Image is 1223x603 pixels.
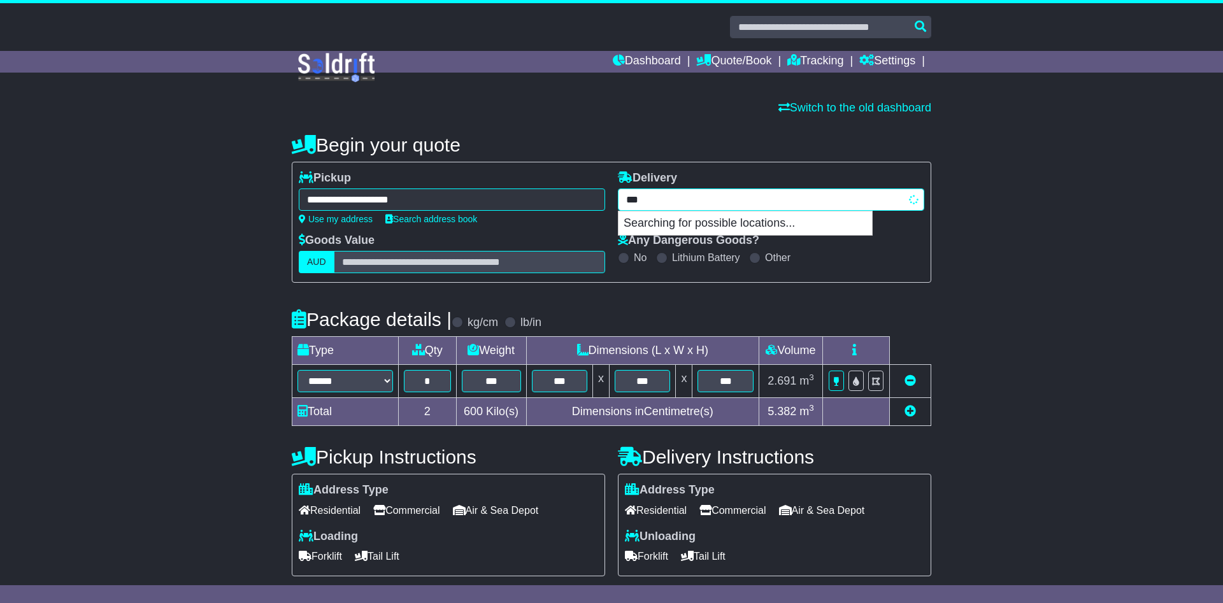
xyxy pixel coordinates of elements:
td: Weight [456,337,526,365]
span: Tail Lift [355,546,399,566]
label: AUD [299,251,334,273]
label: Other [765,252,790,264]
label: Lithium Battery [672,252,740,264]
span: m [799,405,814,418]
a: Remove this item [905,374,916,387]
label: Delivery [618,171,677,185]
td: Total [292,398,399,426]
a: Switch to the old dashboard [778,101,931,114]
td: Volume [759,337,822,365]
a: Add new item [905,405,916,418]
label: kg/cm [468,316,498,330]
label: Loading [299,530,358,544]
a: Use my address [299,214,373,224]
label: lb/in [520,316,541,330]
label: Address Type [299,483,389,497]
td: Type [292,337,399,365]
label: Unloading [625,530,696,544]
span: Air & Sea Depot [779,500,865,520]
span: Air & Sea Depot [453,500,539,520]
span: Tail Lift [681,546,726,566]
span: 600 [464,405,483,418]
sup: 3 [809,403,814,413]
td: x [593,365,610,398]
a: Settings [859,51,915,73]
p: Searching for possible locations... [619,211,872,236]
td: 2 [399,398,457,426]
span: m [799,374,814,387]
td: x [676,365,692,398]
label: Address Type [625,483,715,497]
h4: Pickup Instructions [292,446,605,467]
span: Residential [299,500,361,520]
label: No [634,252,647,264]
h4: Begin your quote [292,134,931,155]
a: Dashboard [613,51,681,73]
span: Commercial [699,500,766,520]
label: Goods Value [299,234,375,248]
td: Qty [399,337,457,365]
label: Pickup [299,171,351,185]
h4: Package details | [292,309,452,330]
td: Dimensions in Centimetre(s) [526,398,759,426]
a: Search address book [385,214,477,224]
span: 5.382 [768,405,796,418]
td: Kilo(s) [456,398,526,426]
label: Any Dangerous Goods? [618,234,759,248]
span: 2.691 [768,374,796,387]
a: Tracking [787,51,843,73]
sup: 3 [809,372,814,382]
span: Residential [625,500,687,520]
span: Forklift [625,546,668,566]
td: Dimensions (L x W x H) [526,337,759,365]
span: Forklift [299,546,342,566]
h4: Delivery Instructions [618,446,931,467]
a: Quote/Book [696,51,771,73]
span: Commercial [373,500,440,520]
